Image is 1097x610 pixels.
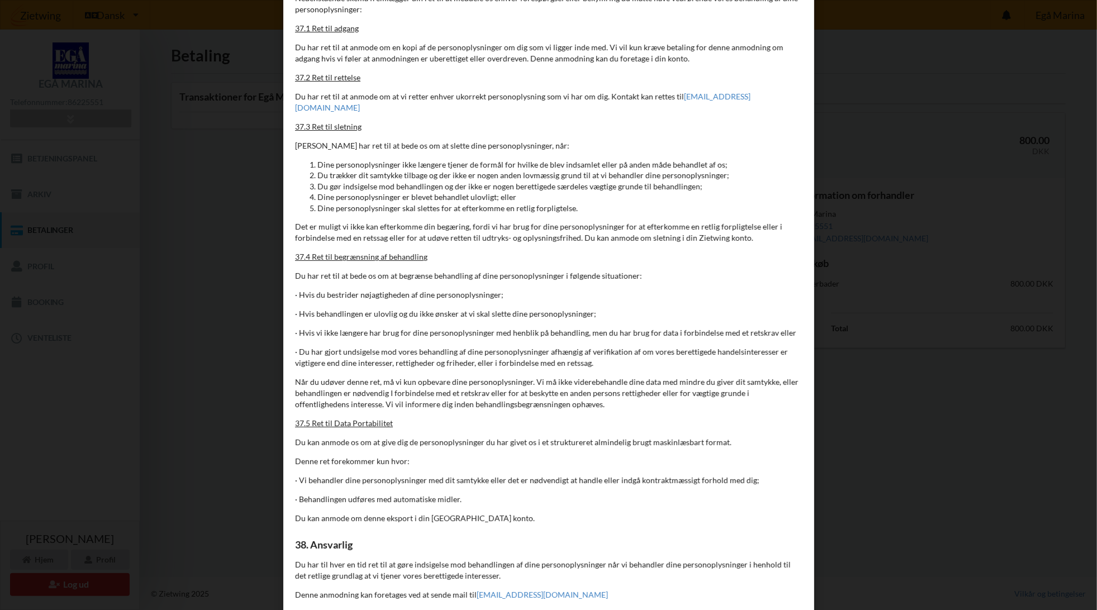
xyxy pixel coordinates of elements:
[295,92,751,112] a: [EMAIL_ADDRESS][DOMAIN_NAME]
[317,170,802,181] li: Du trækker dit samtykke tilbage og der ikke er nogen anden lovmæssig grund til at vi behandler di...
[295,475,802,486] p: · Vi behandler dine personoplysninger med dit samtykke eller det er nødvendigt at handle eller in...
[295,456,802,467] p: Denne ret forekommer kun hvor:
[295,42,802,64] p: Du har ret til at anmode om en kopi af de personoplysninger om dig som vi ligger inde med. Vi vil...
[317,192,802,203] li: Dine personoplysninger er blevet behandlet ulovligt; eller
[295,327,802,339] p: · Hvis vi ikke længere har brug for dine personoplysninger med henblik på behandling, men du har ...
[295,122,362,131] u: 37.3 Ret til sletning
[295,494,802,505] p: · Behandlingen udføres med automatiske midler.
[295,308,802,320] p: · Hvis behandlingen er ulovlig og du ikke ønsker at vi skal slette dine personoplysninger;
[295,418,393,428] u: 37.5 Ret til Data Portabilitet
[317,181,802,192] li: Du gør indsigelse mod behandlingen og der ikke er nogen berettigede særdeles vægtige grunde til b...
[295,589,802,601] p: Denne anmodning kan foretages ved at sende mail til
[295,559,802,582] p: Du har til hver en tid ret til at gøre indsigelse mod behandlingen af dine personoplysninger når ...
[295,513,802,524] p: Du kan anmode om denne eksport i din [GEOGRAPHIC_DATA] konto.
[295,289,802,301] p: · Hvis du bestrider nøjagtigheden af dine personoplysninger;
[317,159,802,170] li: Dine personoplysninger ikke længere tjener de formål for hvilke de blev indsamlet eller på anden ...
[295,23,359,33] u: 37.1 Ret til adgang
[295,377,802,410] p: Når du udøver denne ret, må vi kun opbevare dine personoplysninger. Vi må ikke viderebehandle din...
[295,346,802,369] p: · Du har gjort undsigelse mod vores behandling af dine personoplysninger afhængig af verifikation...
[295,221,802,244] p: Det er muligt vi ikke kan efterkomme din begæring, fordi vi har brug for dine personoplysninger f...
[477,590,608,599] a: [EMAIL_ADDRESS][DOMAIN_NAME]
[295,270,802,282] p: Du har ret til at bede os om at begrænse behandling af dine personoplysninger i følgende situatio...
[295,91,802,113] p: Du har ret til at anmode om at vi retter enhver ukorrekt personoplysning som vi har om dig. Konta...
[295,252,428,261] u: 37.4 Ret til begrænsning af behandling
[295,437,802,448] p: Du kan anmode os om at give dig de personoplysninger du har givet os i et struktureret almindelig...
[295,73,360,82] u: 37.2 Ret til rettelse
[295,140,802,151] p: [PERSON_NAME] har ret til at bede os om at slette dine personoplysninger, når:
[295,538,802,551] h3: 38. Ansvarlig
[317,203,802,214] li: Dine personoplysninger skal slettes for at efterkomme en retlig forpligtelse.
